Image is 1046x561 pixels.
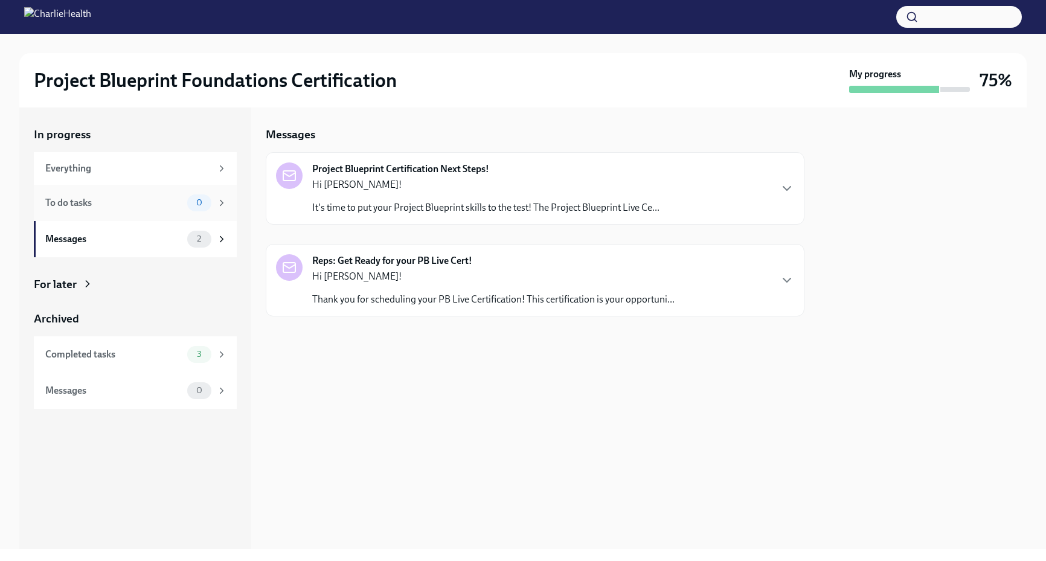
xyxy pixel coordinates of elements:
[190,234,208,243] span: 2
[45,196,182,210] div: To do tasks
[312,178,659,191] p: Hi [PERSON_NAME]!
[849,68,901,81] strong: My progress
[189,198,210,207] span: 0
[190,350,209,359] span: 3
[189,386,210,395] span: 0
[312,162,489,176] strong: Project Blueprint Certification Next Steps!
[45,384,182,397] div: Messages
[266,127,315,143] h5: Messages
[34,277,77,292] div: For later
[34,152,237,185] a: Everything
[34,277,237,292] a: For later
[34,336,237,373] a: Completed tasks3
[24,7,91,27] img: CharlieHealth
[312,293,675,306] p: Thank you for scheduling your PB Live Certification! This certification is your opportuni...
[34,311,237,327] a: Archived
[980,69,1012,91] h3: 75%
[34,185,237,221] a: To do tasks0
[45,348,182,361] div: Completed tasks
[45,232,182,246] div: Messages
[312,270,675,283] p: Hi [PERSON_NAME]!
[45,162,211,175] div: Everything
[34,68,397,92] h2: Project Blueprint Foundations Certification
[34,221,237,257] a: Messages2
[312,254,472,268] strong: Reps: Get Ready for your PB Live Cert!
[34,127,237,143] a: In progress
[312,201,659,214] p: It's time to put your Project Blueprint skills to the test! The Project Blueprint Live Ce...
[34,373,237,409] a: Messages0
